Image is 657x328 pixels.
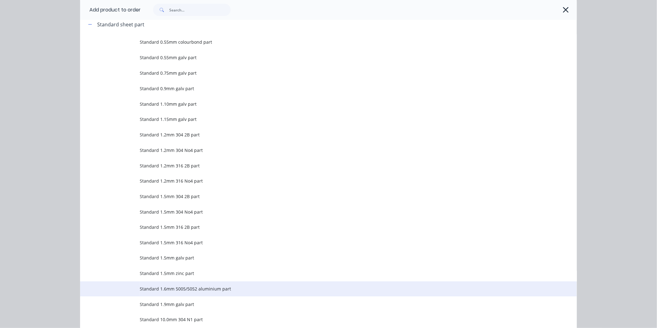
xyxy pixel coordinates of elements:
[140,131,489,138] span: Standard 1.2mm 304 2B part
[140,270,489,277] span: Standard 1.5mm zinc part
[140,116,489,122] span: Standard 1.15mm galv part
[140,317,489,323] span: Standard 10.0mm 304 N1 part
[140,209,489,215] span: Standard 1.5mm 304 No4 part
[140,255,489,261] span: Standard 1.5mm galv part
[140,178,489,184] span: Standard 1.2mm 316 No4 part
[140,54,489,61] span: Standard 0.55mm galv part
[140,162,489,169] span: Standard 1.2mm 316 2B part
[140,286,489,292] span: Standard 1.6mm 5005/5052 aluminium part
[140,301,489,308] span: Standard 1.9mm galv part
[140,39,489,45] span: Standard 0.55mm colourbond part
[140,85,489,92] span: Standard 0.9mm galv part
[140,147,489,153] span: Standard 1.2mm 304 No4 part
[140,101,489,107] span: Standard 1.10mm galv part
[140,193,489,200] span: Standard 1.5mm 304 2B part
[140,240,489,246] span: Standard 1.5mm 316 No4 part
[140,224,489,231] span: Standard 1.5mm 316 2B part
[140,70,489,76] span: Standard 0.75mm galv part
[97,21,144,28] div: Standard sheet part
[169,4,231,16] input: Search...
